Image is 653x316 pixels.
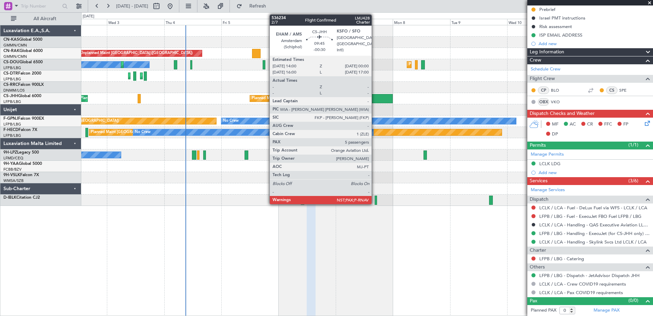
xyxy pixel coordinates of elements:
[539,41,650,47] div: Add new
[628,177,638,184] span: (3/6)
[538,98,549,106] div: OBX
[507,19,564,25] div: Wed 10
[8,13,74,24] button: All Aircraft
[530,56,541,64] span: Crew
[3,71,41,76] a: CS-DTRFalcon 2000
[3,65,21,70] a: LFPB/LBG
[3,128,37,132] a: F-HECDFalcon 7X
[539,6,555,12] div: Prebrief
[3,128,18,132] span: F-HECD
[604,121,612,128] span: FFC
[531,187,565,194] a: Manage Services
[3,117,44,121] a: F-GPNJFalcon 900EX
[3,71,18,76] span: CS-DTR
[107,19,164,25] div: Wed 3
[3,49,43,53] a: CN-RAKGlobal 6000
[3,83,44,87] a: CS-RRCFalcon 900LX
[3,162,19,166] span: 9H-YAA
[551,87,566,93] a: BLO
[244,4,272,9] span: Refresh
[142,71,223,81] div: Planned Maint [GEOGRAPHIC_DATA] (Ataturk)
[3,162,42,166] a: 9H-YAAGlobal 5000
[3,196,40,200] a: D-IBLKCitation CJ2
[539,32,582,38] div: ISP EMAIL ADDRESS
[539,170,650,175] div: Add new
[3,54,27,59] a: GMMN/CMN
[531,307,556,314] label: Planned PAX
[530,263,545,271] span: Others
[3,94,18,98] span: CS-JHH
[3,38,19,42] span: CN-KAS
[221,19,278,25] div: Fri 5
[3,38,42,42] a: CN-KASGlobal 5000
[530,297,537,305] span: Pax
[552,131,558,138] span: DP
[393,19,450,25] div: Mon 8
[3,156,23,161] a: LFMD/CEQ
[3,150,17,155] span: 9H-LPZ
[539,256,584,262] a: LFPB / LBG - Catering
[3,150,39,155] a: 9H-LPZLegacy 500
[552,121,558,128] span: MF
[539,239,647,245] a: LCLK / LCA - Handling - Skylink Svcs Ltd LCLK / LCA
[3,83,18,87] span: CS-RRC
[539,231,650,236] a: LFPB / LBG - Handling - ExecuJet (for CS-JHH only) LFPB / LBG
[3,60,43,64] a: CS-DOUGlobal 6500
[539,222,650,228] a: LCLK / LCA - Handling - QAS Executive Aviation LLBG / TLV
[594,307,620,314] a: Manage PAX
[123,60,231,70] div: Planned Maint [GEOGRAPHIC_DATA] ([GEOGRAPHIC_DATA])
[233,1,274,12] button: Refresh
[619,87,635,93] a: SPE
[530,110,595,118] span: Dispatch Checks and Weather
[80,48,193,58] div: Unplanned Maint [GEOGRAPHIC_DATA] ([GEOGRAPHIC_DATA])
[539,161,560,167] div: LCLK LDG
[279,19,336,25] div: Sat 6
[3,178,24,183] a: WMSA/SZB
[3,117,18,121] span: F-GPNJ
[606,87,617,94] div: CS
[3,43,27,48] a: GMMN/CMN
[623,121,628,128] span: FP
[531,66,560,73] a: Schedule Crew
[570,121,576,128] span: AC
[530,75,555,83] span: Flight Crew
[3,99,21,104] a: LFPB/LBG
[3,133,21,138] a: LFPB/LBG
[530,196,548,203] span: Dispatch
[3,77,21,82] a: LFPB/LBG
[587,121,593,128] span: CR
[3,173,39,177] a: 9H-VSLKFalcon 7X
[3,60,19,64] span: CS-DOU
[91,127,198,137] div: Planned Maint [GEOGRAPHIC_DATA] ([GEOGRAPHIC_DATA])
[530,177,547,185] span: Services
[3,49,19,53] span: CN-RAK
[252,93,359,104] div: Planned Maint [GEOGRAPHIC_DATA] ([GEOGRAPHIC_DATA])
[539,213,641,219] a: LFPB / LBG - Fuel - ExecuJet FBO Fuel LFPB / LBG
[539,205,647,211] a: LCLK / LCA - Fuel - DeLux Fuel via WFS - LCLK / LCA
[116,3,148,9] span: [DATE] - [DATE]
[3,196,16,200] span: D-IBLK
[530,48,564,56] span: Leg Information
[223,116,239,126] div: No Crew
[531,151,564,158] a: Manage Permits
[450,19,507,25] div: Tue 9
[628,297,638,304] span: (0/0)
[628,141,638,148] span: (1/1)
[538,87,549,94] div: CP
[530,247,546,254] span: Charter
[3,122,21,127] a: LFPB/LBG
[539,273,640,278] a: LFPB / LBG - Dispatch - JetAdvisor Dispatch JHH
[83,14,94,19] div: [DATE]
[18,16,72,21] span: All Aircraft
[409,60,516,70] div: Planned Maint [GEOGRAPHIC_DATA] ([GEOGRAPHIC_DATA])
[539,24,572,29] div: Risk assessment
[3,173,20,177] span: 9H-VSLK
[539,281,626,287] a: LCLK / LCA - Crew COVID19 requirements
[551,99,566,105] a: VKO
[336,19,393,25] div: Sun 7
[530,142,546,149] span: Permits
[21,1,60,11] input: Trip Number
[539,15,585,21] div: Israel PMT instructions
[539,290,623,295] a: LCLK / LCA - Pax COVID19 requirements
[135,127,151,137] div: No Crew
